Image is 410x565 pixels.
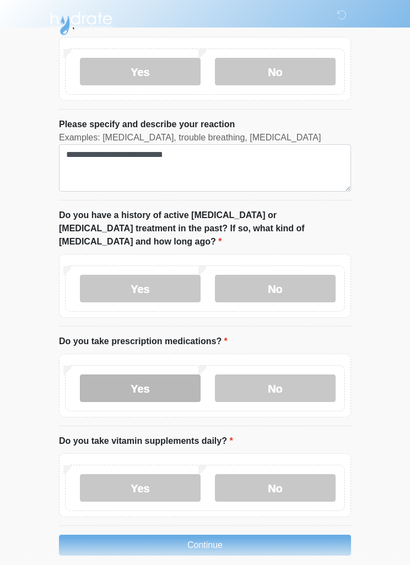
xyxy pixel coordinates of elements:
label: No [215,58,336,85]
label: Yes [80,58,201,85]
label: Please specify and describe your reaction [59,118,235,131]
label: Do you take vitamin supplements daily? [59,434,233,448]
div: Examples: [MEDICAL_DATA], trouble breathing, [MEDICAL_DATA] [59,131,351,144]
img: Hydrate IV Bar - Scottsdale Logo [48,8,114,36]
label: No [215,374,336,402]
label: Yes [80,474,201,502]
label: No [215,275,336,302]
label: Yes [80,275,201,302]
label: Yes [80,374,201,402]
label: No [215,474,336,502]
label: Do you take prescription medications? [59,335,228,348]
button: Continue [59,535,351,556]
label: Do you have a history of active [MEDICAL_DATA] or [MEDICAL_DATA] treatment in the past? If so, wh... [59,209,351,248]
